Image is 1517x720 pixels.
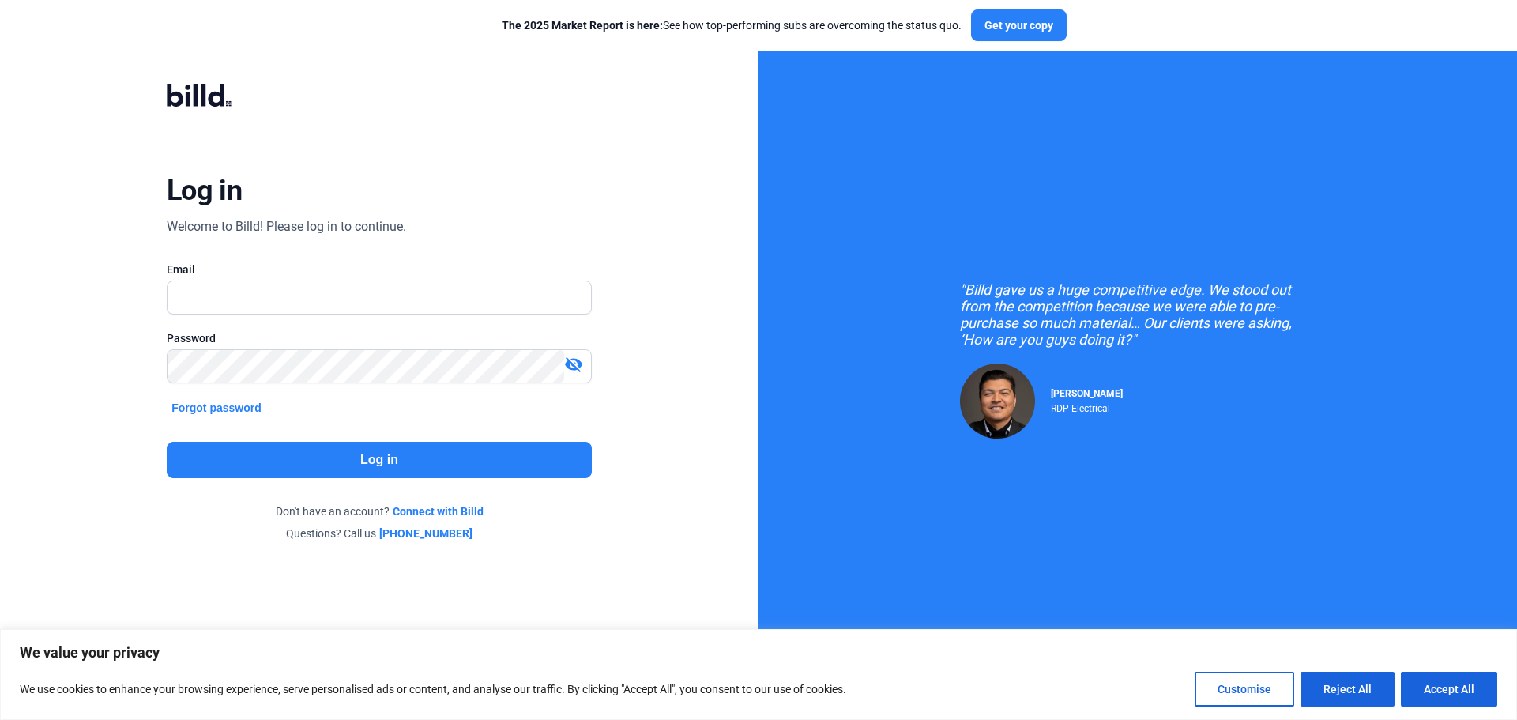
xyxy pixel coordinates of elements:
a: [PHONE_NUMBER] [379,526,472,541]
div: Log in [167,173,242,208]
div: Email [167,262,592,277]
p: We value your privacy [20,643,1497,662]
p: We use cookies to enhance your browsing experience, serve personalised ads or content, and analys... [20,680,846,699]
button: Customise [1195,672,1294,707]
a: Connect with Billd [393,503,484,519]
span: [PERSON_NAME] [1051,388,1123,399]
button: Log in [167,442,592,478]
div: Don't have an account? [167,503,592,519]
mat-icon: visibility_off [564,355,583,374]
div: "Billd gave us a huge competitive edge. We stood out from the competition because we were able to... [960,281,1316,348]
div: Questions? Call us [167,526,592,541]
div: See how top-performing subs are overcoming the status quo. [502,17,962,33]
span: The 2025 Market Report is here: [502,19,663,32]
button: Forgot password [167,399,266,417]
button: Get your copy [971,9,1067,41]
button: Reject All [1301,672,1395,707]
div: Password [167,330,592,346]
img: Raul Pacheco [960,364,1035,439]
button: Accept All [1401,672,1497,707]
div: RDP Electrical [1051,399,1123,414]
div: Welcome to Billd! Please log in to continue. [167,217,406,236]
